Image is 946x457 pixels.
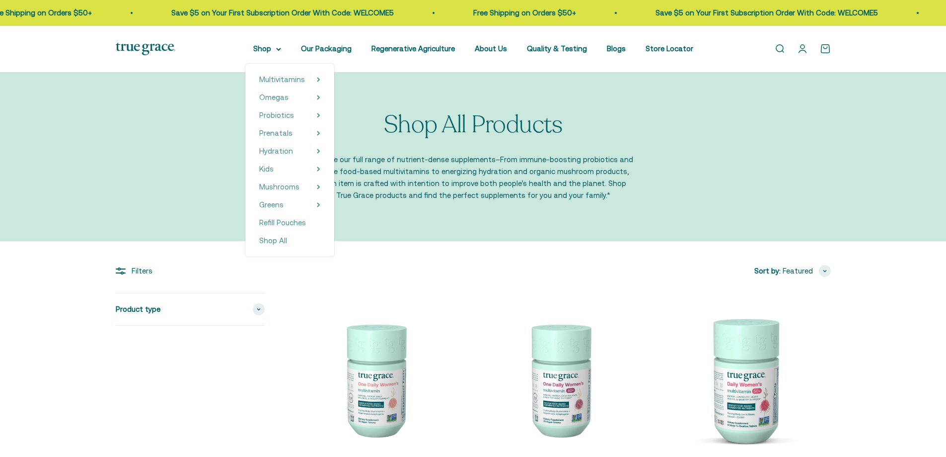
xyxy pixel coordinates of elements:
[754,265,781,277] span: Sort by:
[259,145,293,157] a: Hydration
[116,265,265,277] div: Filters
[301,44,352,53] a: Our Packaging
[259,74,305,86] a: Multivitamins
[259,235,320,247] a: Shop All
[259,183,299,191] span: Mushrooms
[259,74,320,86] summary: Multivitamins
[259,218,306,227] span: Refill Pouches
[527,44,587,53] a: Quality & Testing
[783,265,813,277] span: Featured
[259,236,287,245] span: Shop All
[475,44,507,53] a: About Us
[259,199,284,211] a: Greens
[607,44,626,53] a: Blogs
[259,111,294,119] span: Probiotics
[259,217,320,229] a: Refill Pouches
[116,303,160,315] span: Product type
[259,127,292,139] a: Prenatals
[646,44,693,53] a: Store Locator
[371,44,455,53] a: Regenerative Agriculture
[783,265,831,277] button: Featured
[259,91,320,103] summary: Omegas
[116,293,265,325] summary: Product type
[259,145,320,157] summary: Hydration
[384,112,563,138] p: Shop All Products
[259,165,274,173] span: Kids
[259,75,305,84] span: Multivitamins
[259,93,289,101] span: Omegas
[259,109,294,121] a: Probiotics
[259,181,320,193] summary: Mushrooms
[312,154,635,201] p: Explore our full range of nutrient-dense supplements–From immune-boosting probiotics and whole fo...
[259,127,320,139] summary: Prenatals
[259,163,320,175] summary: Kids
[473,8,576,17] a: Free Shipping on Orders $50+
[259,181,299,193] a: Mushrooms
[259,109,320,121] summary: Probiotics
[259,199,320,211] summary: Greens
[259,129,292,137] span: Prenatals
[259,147,293,155] span: Hydration
[655,7,878,19] p: Save $5 on Your First Subscription Order With Code: WELCOME5
[253,43,281,55] summary: Shop
[259,200,284,209] span: Greens
[259,163,274,175] a: Kids
[259,91,289,103] a: Omegas
[171,7,394,19] p: Save $5 on Your First Subscription Order With Code: WELCOME5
